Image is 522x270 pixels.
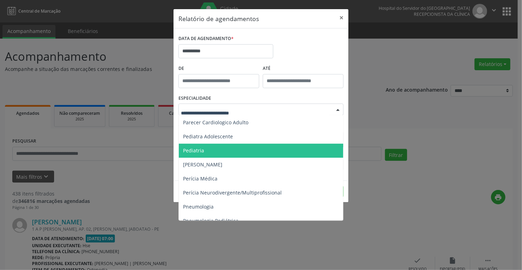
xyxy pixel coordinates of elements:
[263,63,344,74] label: ATÉ
[183,147,204,154] span: Pediatria
[178,33,234,44] label: DATA DE AGENDAMENTO
[178,14,259,23] h5: Relatório de agendamentos
[183,217,239,224] span: Pneumologia Pediátrica
[183,203,214,210] span: Pneumologia
[183,133,233,140] span: Pediatra Adolescente
[183,119,248,126] span: Parecer Cardiologico Adulto
[183,175,217,182] span: Perícia Médica
[334,9,348,26] button: Close
[183,189,282,196] span: Perícia Neurodivergente/Multiprofissional
[183,161,222,168] span: [PERSON_NAME]
[178,63,259,74] label: De
[178,93,211,104] label: ESPECIALIDADE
